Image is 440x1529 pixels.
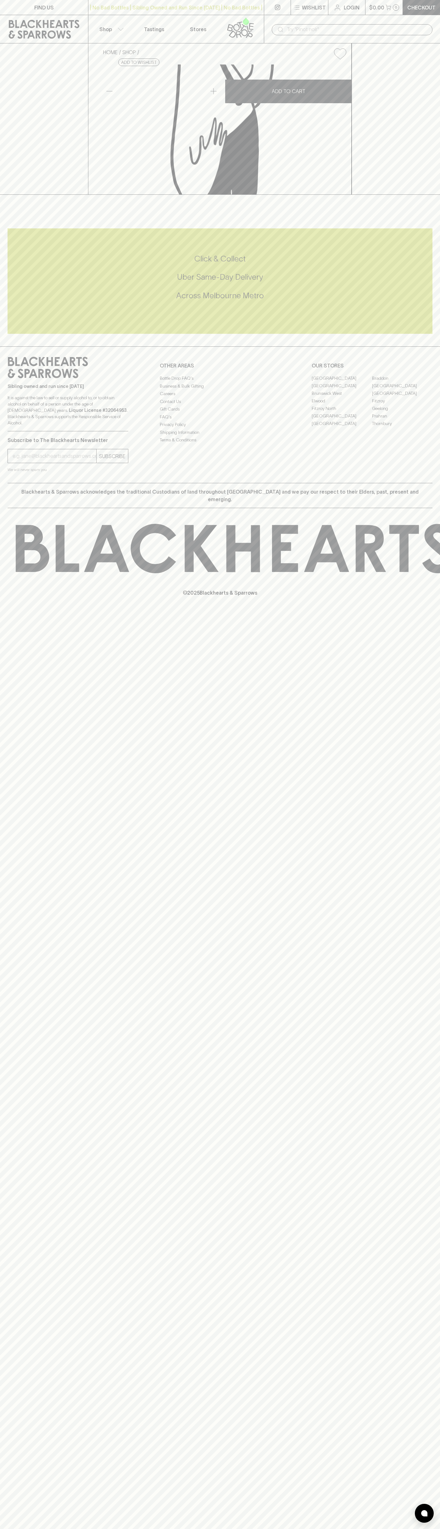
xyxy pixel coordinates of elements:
[312,362,432,369] p: OUR STORES
[344,4,359,11] p: Login
[372,405,432,412] a: Geelong
[8,467,128,473] p: We will never spam you
[144,25,164,33] p: Tastings
[312,405,372,412] a: Fitzroy North
[372,389,432,397] a: [GEOGRAPHIC_DATA]
[132,15,176,43] a: Tastings
[8,395,128,426] p: It is against the law to sell or supply alcohol to, or to obtain alcohol on behalf of a person un...
[12,488,428,503] p: Blackhearts & Sparrows acknowledges the traditional Custodians of land throughout [GEOGRAPHIC_DAT...
[225,80,352,103] button: ADD TO CART
[8,254,432,264] h5: Click & Collect
[8,383,128,389] p: Sibling owned and run since [DATE]
[372,420,432,427] a: Thornbury
[407,4,436,11] p: Checkout
[160,375,281,382] a: Bottle Drop FAQ's
[98,64,351,194] img: Cheeseculture GLUTEN FREE Crispbread 100g
[160,428,281,436] a: Shipping Information
[272,87,305,95] p: ADD TO CART
[99,25,112,33] p: Shop
[312,397,372,405] a: Elwood
[8,290,432,301] h5: Across Melbourne Metro
[372,412,432,420] a: Prahran
[97,449,128,463] button: SUBSCRIBE
[372,382,432,389] a: [GEOGRAPHIC_DATA]
[34,4,54,11] p: FIND US
[312,412,372,420] a: [GEOGRAPHIC_DATA]
[160,406,281,413] a: Gift Cards
[8,228,432,334] div: Call to action block
[160,390,281,398] a: Careers
[160,382,281,390] a: Business & Bulk Gifting
[176,15,220,43] a: Stores
[312,389,372,397] a: Brunswick West
[88,15,132,43] button: Shop
[103,49,118,55] a: HOME
[421,1510,427,1516] img: bubble-icon
[69,408,127,413] strong: Liquor License #32064953
[372,374,432,382] a: Braddon
[160,398,281,405] a: Contact Us
[160,413,281,421] a: FAQ's
[287,25,427,35] input: Try "Pinot noir"
[369,4,384,11] p: $0.00
[160,421,281,428] a: Privacy Policy
[8,272,432,282] h5: Uber Same-Day Delivery
[312,420,372,427] a: [GEOGRAPHIC_DATA]
[13,451,96,461] input: e.g. jane@blackheartsandsparrows.com.au
[331,46,349,62] button: Add to wishlist
[312,382,372,389] a: [GEOGRAPHIC_DATA]
[122,49,136,55] a: SHOP
[99,452,125,460] p: SUBSCRIBE
[118,59,159,66] button: Add to wishlist
[160,436,281,444] a: Terms & Conditions
[160,362,281,369] p: OTHER AREAS
[395,6,397,9] p: 0
[190,25,206,33] p: Stores
[8,436,128,444] p: Subscribe to The Blackhearts Newsletter
[312,374,372,382] a: [GEOGRAPHIC_DATA]
[372,397,432,405] a: Fitzroy
[302,4,326,11] p: Wishlist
